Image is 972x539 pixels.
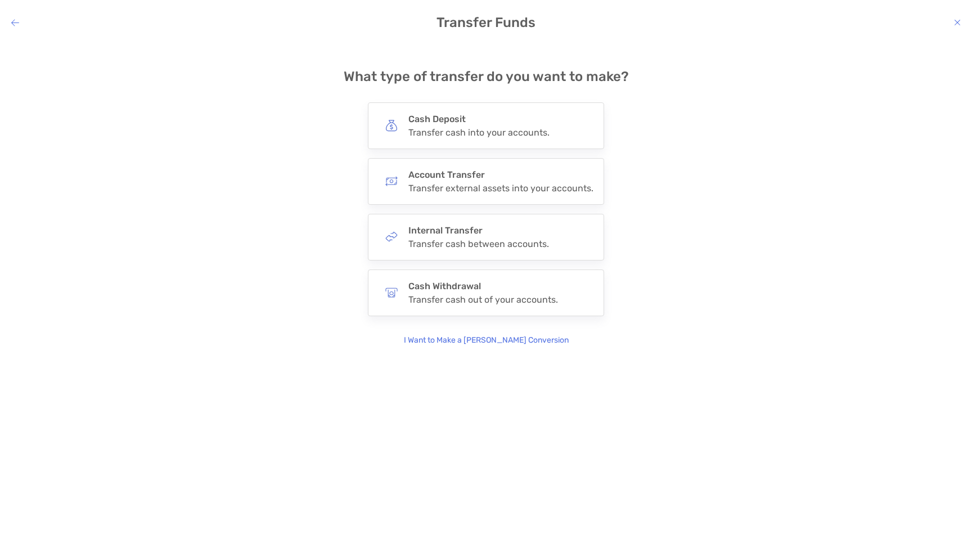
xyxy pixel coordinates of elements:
[408,169,593,180] h4: Account Transfer
[385,175,398,187] img: button icon
[408,114,550,124] h4: Cash Deposit
[385,119,398,132] img: button icon
[408,225,549,236] h4: Internal Transfer
[408,281,558,291] h4: Cash Withdrawal
[385,231,398,243] img: button icon
[385,286,398,299] img: button icon
[344,69,629,84] h4: What type of transfer do you want to make?
[408,294,558,305] div: Transfer cash out of your accounts.
[408,239,549,249] div: Transfer cash between accounts.
[408,127,550,138] div: Transfer cash into your accounts.
[404,334,569,347] p: I Want to Make a [PERSON_NAME] Conversion
[408,183,593,194] div: Transfer external assets into your accounts.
